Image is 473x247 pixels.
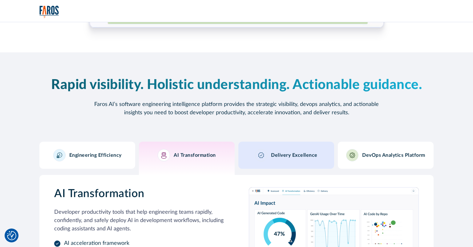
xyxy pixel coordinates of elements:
a: home [39,6,59,18]
button: Cookie Settings [7,231,16,240]
h3: Engineering Efficiency [69,152,122,158]
h3: AI Transformation [174,152,216,158]
p: Faros AI’s software engineering intelligence platform provides the strategic visibility, devops a... [89,100,384,117]
h3: Delivery Excellence [271,152,317,158]
img: Logo of the analytics and reporting company Faros. [39,6,59,18]
p: Developer productivity tools that help engineering teams rapidly, confidently, and safely deploy ... [54,208,224,233]
h3: AI Transformation [54,187,224,200]
img: Revisit consent button [7,231,16,240]
h3: DevOps Analytics Platform [362,152,425,158]
h2: Rapid visibility. Holistic understanding. Actionable guidance. [39,77,434,93]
